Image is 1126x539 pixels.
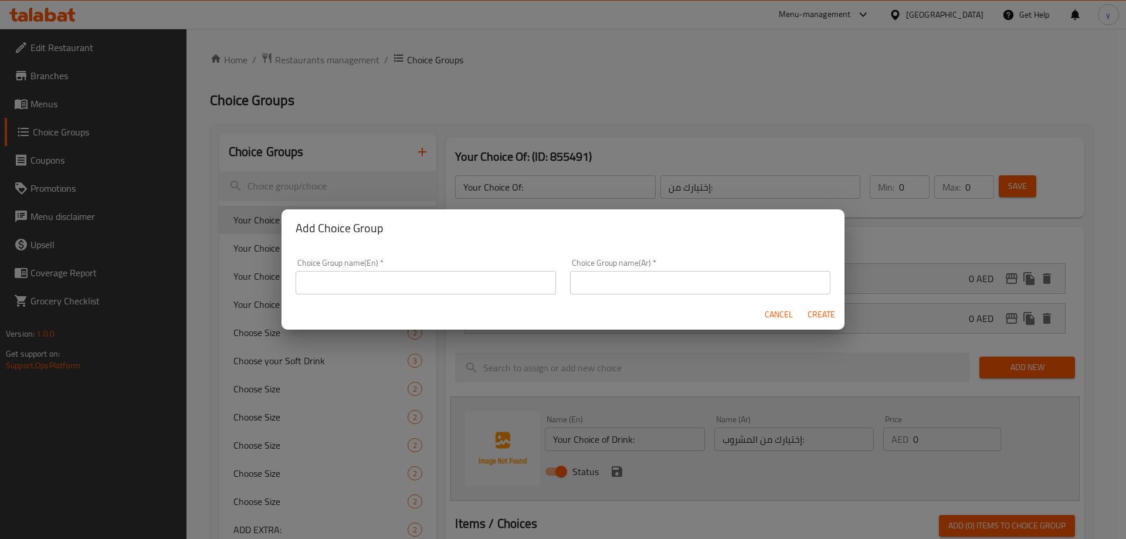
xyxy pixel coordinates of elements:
[807,307,835,322] span: Create
[570,271,830,294] input: Please enter Choice Group name(ar)
[760,304,798,326] button: Cancel
[765,307,793,322] span: Cancel
[802,304,840,326] button: Create
[296,271,556,294] input: Please enter Choice Group name(en)
[296,219,830,238] h2: Add Choice Group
